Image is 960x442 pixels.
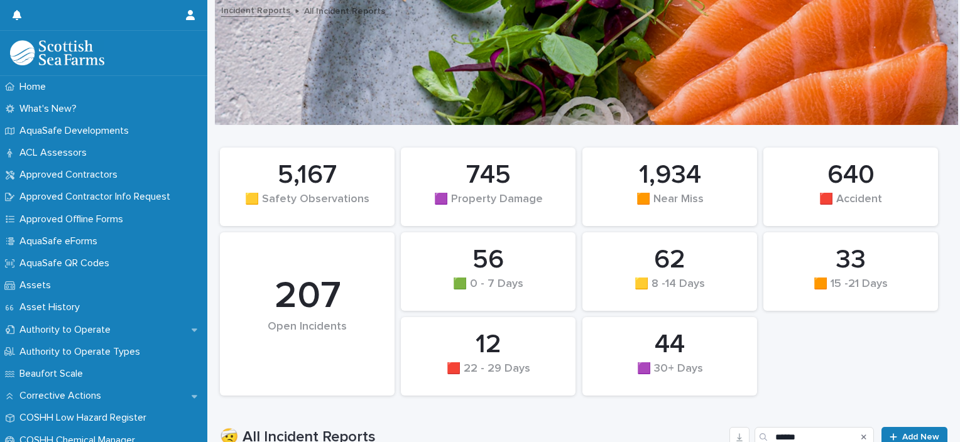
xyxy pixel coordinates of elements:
[604,362,736,389] div: 🟪 30+ Days
[14,235,107,247] p: AquaSafe eForms
[422,329,554,360] div: 12
[14,169,128,181] p: Approved Contractors
[14,125,139,137] p: AquaSafe Developments
[604,244,736,276] div: 62
[785,159,917,191] div: 640
[241,320,373,360] div: Open Incidents
[14,324,121,336] p: Authority to Operate
[14,279,61,291] p: Assets
[422,159,554,191] div: 745
[604,193,736,219] div: 🟧 Near Miss
[14,191,180,203] p: Approved Contractor Info Request
[14,257,119,269] p: AquaSafe QR Codes
[14,301,90,313] p: Asset History
[14,390,111,402] p: Corrective Actions
[14,346,150,358] p: Authority to Operate Types
[422,362,554,389] div: 🟥 22 - 29 Days
[14,103,87,115] p: What's New?
[241,159,373,191] div: 5,167
[785,278,917,304] div: 🟧 15 -21 Days
[422,244,554,276] div: 56
[785,193,917,219] div: 🟥 Accident
[422,278,554,304] div: 🟩 0 - 7 Days
[604,329,736,360] div: 44
[241,274,373,319] div: 207
[14,147,97,159] p: ACL Assessors
[304,3,385,17] p: All Incident Reports
[241,193,373,219] div: 🟨 Safety Observations
[785,244,917,276] div: 33
[14,81,56,93] p: Home
[604,278,736,304] div: 🟨 8 -14 Days
[14,368,93,380] p: Beaufort Scale
[14,412,156,424] p: COSHH Low Hazard Register
[10,40,104,65] img: bPIBxiqnSb2ggTQWdOVV
[604,159,736,191] div: 1,934
[422,193,554,219] div: 🟪 Property Damage
[902,433,939,441] span: Add New
[14,213,133,225] p: Approved Offline Forms
[221,3,290,17] a: Incident Reports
